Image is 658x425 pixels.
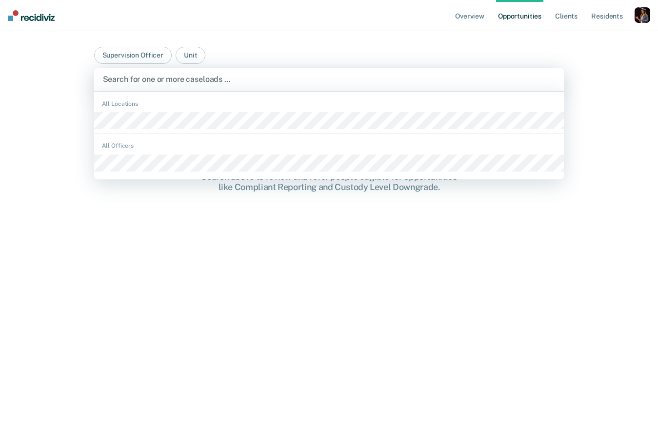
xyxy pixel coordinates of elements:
div: All Officers [94,141,564,150]
img: Recidiviz [8,10,55,21]
div: Search above to review and refer people eligible for opportunities like Compliant Reporting and C... [173,172,485,193]
div: All Locations [94,99,564,108]
button: Supervision Officer [94,47,172,64]
button: Unit [176,47,205,64]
